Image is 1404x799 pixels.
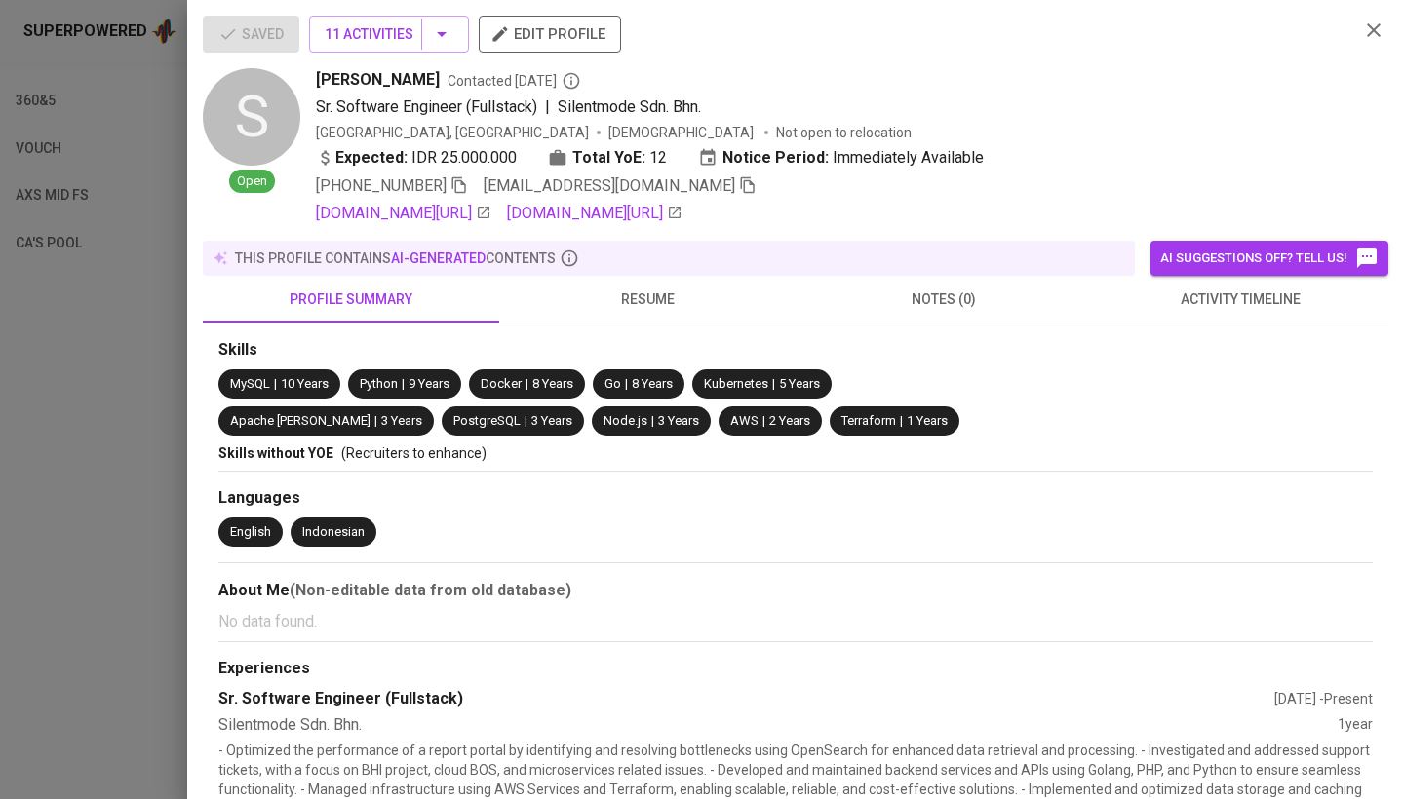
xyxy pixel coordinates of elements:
[604,413,647,428] span: Node.js
[335,146,408,170] b: Expected:
[730,413,759,428] span: AWS
[841,413,896,428] span: Terraform
[214,287,487,312] span: profile summary
[479,25,621,41] a: edit profile
[772,375,775,394] span: |
[235,248,556,268] p: this profile contains contents
[779,376,820,391] span: 5 Years
[218,688,1274,710] div: Sr. Software Engineer (Fullstack)
[316,68,440,92] span: [PERSON_NAME]
[507,202,682,225] a: [DOMAIN_NAME][URL]
[229,172,275,191] span: Open
[1150,241,1388,276] button: AI suggestions off? Tell us!
[316,97,537,116] span: Sr. Software Engineer (Fullstack)
[608,123,757,142] span: [DEMOGRAPHIC_DATA]
[218,445,333,461] span: Skills without YOE
[341,445,487,461] span: (Recruiters to enhance)
[545,95,550,119] span: |
[218,339,1373,361] div: Skills
[448,71,581,91] span: Contacted [DATE]
[704,376,768,391] span: Kubernetes
[374,412,377,431] span: |
[698,146,984,170] div: Immediately Available
[316,123,589,142] div: [GEOGRAPHIC_DATA], [GEOGRAPHIC_DATA]
[762,412,765,431] span: |
[526,375,528,394] span: |
[807,287,1080,312] span: notes (0)
[632,376,673,391] span: 8 Years
[281,376,329,391] span: 10 Years
[218,487,1373,510] div: Languages
[907,413,948,428] span: 1 Years
[230,523,271,542] div: English
[1104,287,1377,312] span: activity timeline
[274,375,277,394] span: |
[604,376,621,391] span: Go
[479,16,621,53] button: edit profile
[525,412,527,431] span: |
[776,123,912,142] p: Not open to relocation
[218,610,1373,633] p: No data found.
[484,176,735,195] span: [EMAIL_ADDRESS][DOMAIN_NAME]
[511,287,784,312] span: resume
[409,376,449,391] span: 9 Years
[391,250,486,266] span: AI-generated
[769,413,810,428] span: 2 Years
[651,412,654,431] span: |
[360,376,398,391] span: Python
[453,413,521,428] span: PostgreSQL
[290,581,571,599] b: (Non-editable data from old database)
[572,146,645,170] b: Total YoE:
[900,412,903,431] span: |
[558,97,701,116] span: Silentmode Sdn. Bhn.
[1338,714,1373,737] div: 1 year
[531,413,572,428] span: 3 Years
[218,714,1338,737] div: Silentmode Sdn. Bhn.
[481,376,522,391] span: Docker
[218,658,1373,680] div: Experiences
[1274,689,1373,708] div: [DATE] - Present
[316,202,491,225] a: [DOMAIN_NAME][URL]
[230,413,370,428] span: Apache [PERSON_NAME]
[625,375,628,394] span: |
[658,413,699,428] span: 3 Years
[302,523,365,542] div: Indonesian
[494,21,605,47] span: edit profile
[316,146,517,170] div: IDR 25.000.000
[230,376,270,391] span: MySQL
[309,16,469,53] button: 11 Activities
[218,579,1373,602] div: About Me
[381,413,422,428] span: 3 Years
[649,146,667,170] span: 12
[203,68,300,166] div: S
[316,176,447,195] span: [PHONE_NUMBER]
[532,376,573,391] span: 8 Years
[1160,247,1379,270] span: AI suggestions off? Tell us!
[562,71,581,91] svg: By Batam recruiter
[722,146,829,170] b: Notice Period:
[402,375,405,394] span: |
[325,22,453,47] span: 11 Activities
